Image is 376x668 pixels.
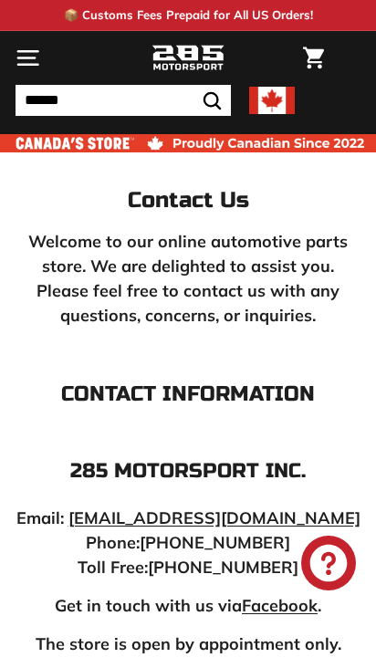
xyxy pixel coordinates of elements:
[318,595,321,616] strong: .
[294,32,333,84] a: Cart
[86,532,140,553] strong: Phone:
[16,507,64,528] strong: Email:
[36,633,341,654] strong: The store is open by appointment only.
[68,507,360,528] a: [EMAIL_ADDRESS][DOMAIN_NAME]
[296,536,361,595] inbox-online-store-chat: Shopify online store chat
[64,6,313,25] p: 📦 Customs Fees Prepaid for All US Orders!
[16,460,360,482] h4: 285 Motorsport inc.
[151,43,225,74] img: Logo_285_Motorsport_areodynamics_components
[55,595,242,616] strong: Get in touch with us via
[78,557,148,578] strong: Toll Free:
[16,229,360,328] p: Welcome to our online automotive parts store. We are delighted to assist you. Please feel free to...
[16,382,360,405] h3: Contact Information
[16,85,231,116] input: Search
[16,189,360,213] h2: Contact Us
[242,595,318,616] a: Facebook
[16,506,360,579] p: [PHONE_NUMBER] [PHONE_NUMBER]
